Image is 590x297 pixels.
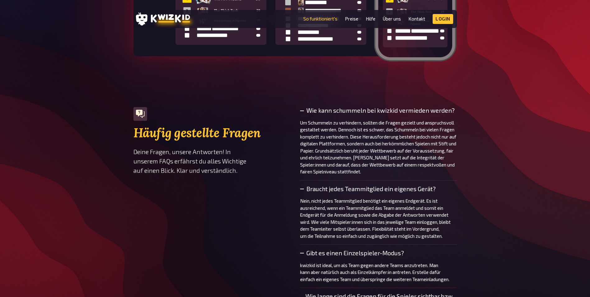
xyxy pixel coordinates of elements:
[133,147,290,175] p: Deine Fragen, unsere Antworten! In unserem FAQs erfährst du alles Wichtige auf einen Blick. Klar ...
[300,119,457,175] p: Um Schummeln zu verhindern, sollten die Fragen gezielt und anspruchsvoll gestaltet werden. Dennoc...
[300,197,457,239] p: Nein, nicht jedes Teammitglied benötigt ein eigenes Endgerät. Es ist ausreichend, wenn ein Teammi...
[300,250,457,257] summary: Gibt es einen Einzelspieler-Modus?
[383,16,401,21] a: Über uns
[433,14,453,24] a: Login
[303,16,337,21] a: So funktioniert's
[300,186,457,192] summary: Braucht jedes Teammitglied ein eigenes Gerät?
[300,262,457,283] p: kwizkid ist ideal, um als Team gegen andere Teams anzutreten. Man kann aber natürlich auch als Ei...
[366,16,375,21] a: Hilfe
[133,126,290,140] h2: Häufig gestellte Fragen
[408,16,425,21] a: Kontakt
[345,16,358,21] a: Preise
[300,107,457,114] summary: Wie kann schummeln bei kwizkid vermieden werden?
